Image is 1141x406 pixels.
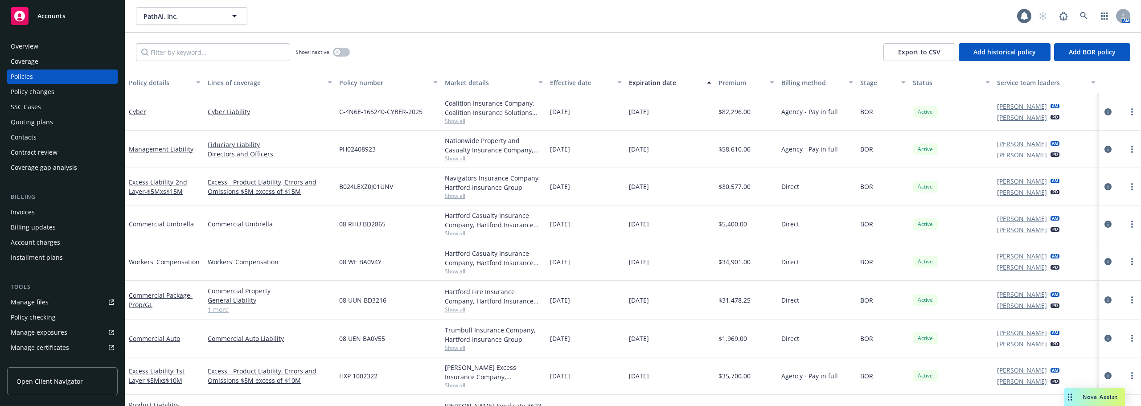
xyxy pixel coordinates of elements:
span: Show all [445,192,543,200]
span: Direct [781,334,799,343]
span: $35,700.00 [718,371,751,381]
span: BOR [860,257,873,267]
div: Billing method [781,78,843,87]
span: Direct [781,257,799,267]
a: circleInformation [1103,256,1113,267]
button: Service team leaders [993,72,1099,93]
span: [DATE] [629,295,649,305]
div: Coalition Insurance Company, Coalition Insurance Solutions (Carrier) [445,98,543,117]
div: Hartford Casualty Insurance Company, Hartford Insurance Group [445,211,543,230]
button: Effective date [546,72,625,93]
div: Drag to move [1064,388,1075,406]
div: Contacts [11,130,37,144]
a: General Liability [208,295,332,305]
span: 08 RHU BD2865 [339,219,386,229]
a: circleInformation [1103,107,1113,117]
a: Accounts [7,4,118,29]
a: Workers' Compensation [208,257,332,267]
div: Coverage [11,54,38,69]
span: Add historical policy [973,48,1036,56]
a: Cyber Liability [208,107,332,116]
button: Stage [857,72,909,93]
span: Manage exposures [7,325,118,340]
span: [DATE] [550,295,570,305]
a: [PERSON_NAME] [997,328,1047,337]
div: Billing updates [11,220,56,234]
a: Excess Liability [129,178,187,196]
span: $82,296.00 [718,107,751,116]
a: Start snowing [1034,7,1052,25]
a: Policy checking [7,310,118,324]
button: Billing method [778,72,857,93]
span: PH02408923 [339,144,376,154]
div: Effective date [550,78,612,87]
a: circleInformation [1103,181,1113,192]
a: circleInformation [1103,333,1113,344]
div: SSC Cases [11,100,41,114]
div: Billing [7,193,118,201]
span: [DATE] [550,107,570,116]
a: Excess - Product Liability, Errors and Omissions $5M excess of $10M [208,366,332,385]
div: Tools [7,283,118,291]
span: Agency - Pay in full [781,371,838,381]
a: [PERSON_NAME] [997,102,1047,111]
a: Billing updates [7,220,118,234]
span: HXP 1002322 [339,371,378,381]
span: B024LEXZ0J01UNV [339,182,393,191]
span: [DATE] [629,144,649,154]
button: Market details [441,72,546,93]
a: [PERSON_NAME] [997,113,1047,122]
span: Active [916,372,934,380]
div: Trumbull Insurance Company, Hartford Insurance Group [445,325,543,344]
button: Add historical policy [959,43,1051,61]
a: Excess - Product Liability, Errors and Omissions $5M excess of $15M [208,177,332,196]
a: [PERSON_NAME] [997,339,1047,349]
a: Commercial Auto [129,334,180,343]
a: Commercial Auto Liability [208,334,332,343]
div: Invoices [11,205,35,219]
div: Manage certificates [11,340,69,355]
div: Installment plans [11,250,63,265]
a: circleInformation [1103,219,1113,230]
span: BOR [860,371,873,381]
span: [DATE] [629,334,649,343]
a: [PERSON_NAME] [997,365,1047,375]
a: Manage files [7,295,118,309]
span: BOR [860,144,873,154]
span: 08 WE BA0V4Y [339,257,382,267]
button: Premium [715,72,778,93]
a: Contract review [7,145,118,160]
a: [PERSON_NAME] [997,377,1047,386]
span: $5,400.00 [718,219,747,229]
button: Add BOR policy [1054,43,1130,61]
a: Manage claims [7,356,118,370]
span: [DATE] [550,334,570,343]
span: Active [916,334,934,342]
span: [DATE] [550,257,570,267]
div: Policy checking [11,310,56,324]
div: Hartford Casualty Insurance Company, Hartford Insurance Group [445,249,543,267]
a: Quoting plans [7,115,118,129]
span: Direct [781,219,799,229]
div: Policy details [129,78,191,87]
a: Commercial Property [208,286,332,295]
a: Installment plans [7,250,118,265]
span: Agency - Pay in full [781,107,838,116]
span: 08 UEN BA0V55 [339,334,385,343]
a: Fiduciary Liability [208,140,332,149]
span: Show all [445,117,543,125]
span: BOR [860,182,873,191]
a: more [1127,219,1137,230]
span: Show all [445,344,543,352]
button: PathAI, Inc. [136,7,247,25]
span: Active [916,296,934,304]
span: - 2nd Layer-$5Mxs$15M [129,178,187,196]
span: BOR [860,334,873,343]
span: [DATE] [629,371,649,381]
a: 1 more [208,305,332,314]
span: [DATE] [550,144,570,154]
span: BOR [860,295,873,305]
div: Market details [445,78,533,87]
a: Commercial Package [129,291,193,309]
div: Nationwide Property and Casualty Insurance Company, Nationwide Insurance Company [445,136,543,155]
